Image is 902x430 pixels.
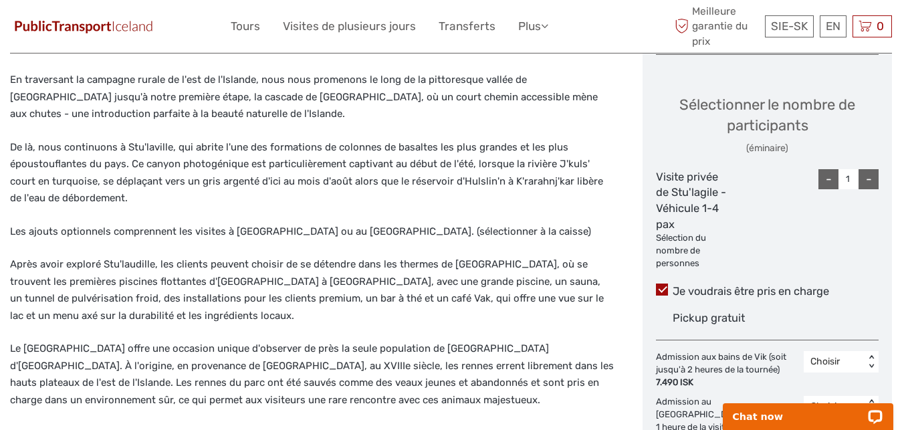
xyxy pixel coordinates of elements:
[810,355,858,368] div: Choisir
[820,15,847,37] div: EN
[714,388,902,430] iframe: LiveChat chat widget
[439,17,495,36] a: Transferts
[656,232,730,270] div: Sélection du nombre de personnes
[656,377,797,389] div: 7.490 ISK
[818,169,838,189] div: -
[859,169,879,189] div: -
[518,17,548,36] a: Plus
[656,142,879,155] div: (éminaire)
[673,312,745,324] span: Pickup gratuit
[10,17,157,36] img: 649-6460f36e-8799-4323-b450-83d04da7ab63_logo_small.jpg
[10,72,614,123] p: En traversant la campagne rurale de l'est de l'Islande, nous nous promenons le long de la pittore...
[866,355,877,369] div: < >
[10,256,614,324] p: Après avoir exploré Stu'laudille, les clients peuvent choisir de se détendre dans les thermes de ...
[671,4,762,49] span: Meilleure garantie du prix
[10,139,614,207] p: De là, nous continuons à Stu'laville, qui abrite l'une des formations de colonnes de basaltes les...
[283,17,416,36] a: Visites de plusieurs jours
[656,351,804,389] div: Admission aux bains de Vik (soit jusqu'à 2 heures de la tournée)
[875,19,886,33] span: 0
[656,94,879,155] div: Sélectionner le nombre de participants
[771,19,808,33] span: SIE-SK
[656,169,730,270] div: Visite privée de Stu'lagile - Véhicule 1-4 pax
[10,223,614,241] p: Les ajouts optionnels comprennent les visites à [GEOGRAPHIC_DATA] ou au [GEOGRAPHIC_DATA]. (sélec...
[231,17,260,36] a: Tours
[10,340,614,409] p: Le [GEOGRAPHIC_DATA] offre une occasion unique d'observer de près la seule population de [GEOGRAP...
[656,284,879,300] label: Je voudrais être pris en charge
